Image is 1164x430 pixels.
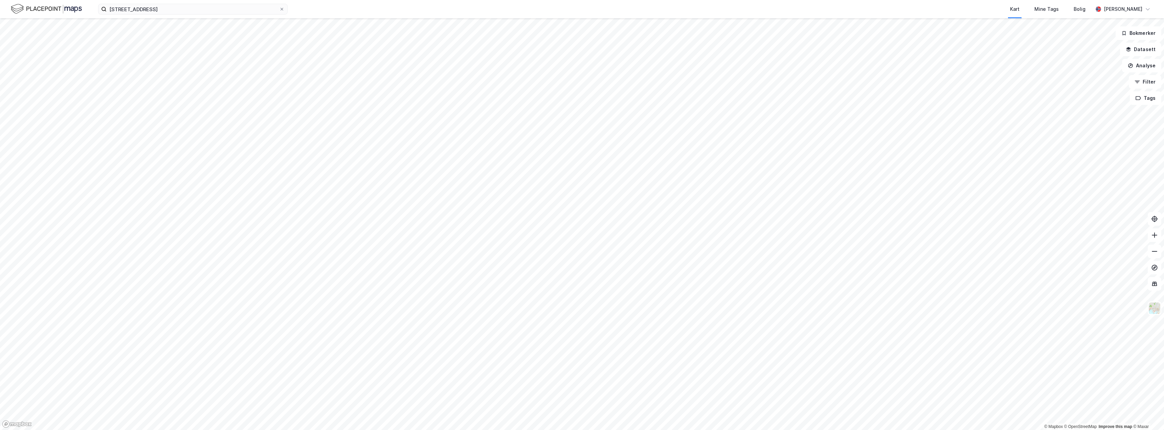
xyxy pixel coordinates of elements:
div: Kontrollprogram for chat [1130,398,1164,430]
div: Bolig [1074,5,1085,13]
img: Z [1148,302,1161,315]
button: Analyse [1122,59,1161,72]
button: Datasett [1120,43,1161,56]
input: Søk på adresse, matrikkel, gårdeiere, leietakere eller personer [107,4,279,14]
div: Mine Tags [1034,5,1059,13]
a: Improve this map [1099,424,1132,429]
iframe: Chat Widget [1130,398,1164,430]
img: logo.f888ab2527a4732fd821a326f86c7f29.svg [11,3,82,15]
div: [PERSON_NAME] [1104,5,1142,13]
button: Tags [1130,91,1161,105]
div: Kart [1010,5,1020,13]
button: Bokmerker [1116,26,1161,40]
a: Mapbox homepage [2,420,32,428]
a: Mapbox [1044,424,1063,429]
button: Filter [1129,75,1161,89]
a: OpenStreetMap [1064,424,1097,429]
